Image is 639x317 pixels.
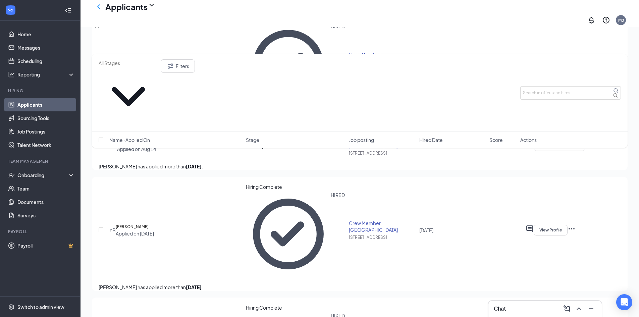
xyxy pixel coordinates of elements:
[8,71,15,78] svg: Analysis
[99,163,621,170] p: [PERSON_NAME] has applied more than .
[17,195,75,209] a: Documents
[186,163,202,169] b: [DATE]
[568,225,576,233] svg: Ellipses
[17,28,75,41] a: Home
[602,16,610,24] svg: QuestionInfo
[349,220,415,233] div: Crew Member - [GEOGRAPHIC_DATA]
[526,225,534,233] svg: ActiveChat
[8,172,15,178] svg: UserCheck
[17,98,75,111] a: Applicants
[186,284,202,290] b: [DATE]
[17,209,75,222] a: Surveys
[574,303,584,314] button: ChevronUp
[349,137,374,143] span: Job posting
[8,88,73,94] div: Hiring
[99,67,158,126] svg: ChevronDown
[17,172,69,178] div: Onboarding
[116,230,154,237] div: Applied on [DATE]
[148,1,156,9] svg: ChevronDown
[563,305,571,313] svg: ComposeMessage
[17,54,75,68] a: Scheduling
[246,137,259,143] span: Stage
[616,294,632,310] div: Open Intercom Messenger
[17,239,75,252] a: PayrollCrown
[349,234,415,240] div: [STREET_ADDRESS]
[17,304,64,310] div: Switch to admin view
[8,304,15,310] svg: Settings
[586,303,596,314] button: Minimize
[17,138,75,152] a: Talent Network
[246,304,345,311] div: Hiring Complete
[8,158,73,164] div: Team Management
[520,137,537,143] span: Actions
[17,182,75,195] a: Team
[99,283,621,291] p: [PERSON_NAME] has applied more than .
[613,88,619,93] svg: MagnifyingGlass
[562,303,572,314] button: ComposeMessage
[520,86,621,100] input: Search in offers and hires
[618,17,624,23] div: M0
[419,227,433,233] span: [DATE]
[109,227,116,233] div: YB
[587,305,595,313] svg: Minimize
[331,192,345,277] div: HIRED
[105,1,148,12] h1: Applicants
[534,225,568,235] button: View Profile
[246,183,345,190] div: Hiring Complete
[65,7,71,14] svg: Collapse
[7,7,14,13] svg: WorkstreamLogo
[17,111,75,125] a: Sourcing Tools
[246,192,331,277] svg: CheckmarkCircle
[17,71,75,78] div: Reporting
[489,137,503,143] span: Score
[99,59,158,67] input: All Stages
[95,3,103,11] svg: ChevronLeft
[109,137,150,143] span: Name · Applied On
[116,223,149,230] h5: [PERSON_NAME]
[587,16,595,24] svg: Notifications
[166,62,174,70] svg: Filter
[8,229,73,234] div: Payroll
[161,59,195,73] button: Filter Filters
[575,305,583,313] svg: ChevronUp
[539,228,562,232] span: View Profile
[419,137,443,143] span: Hired Date
[17,125,75,138] a: Job Postings
[494,305,506,312] h3: Chat
[17,41,75,54] a: Messages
